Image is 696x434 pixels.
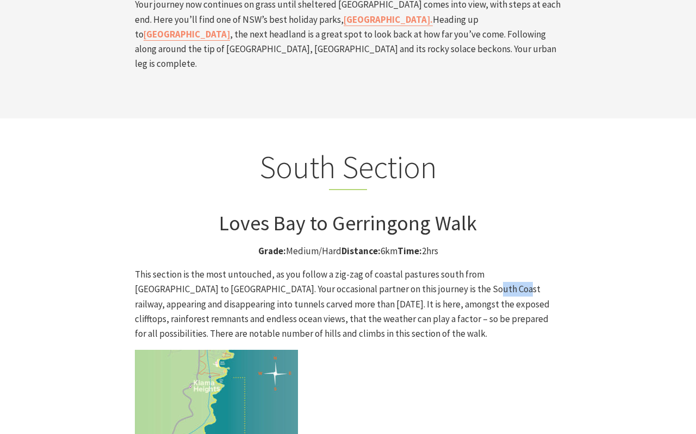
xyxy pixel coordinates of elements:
p: This section is the most untouched, as you follow a zig-zag of coastal pastures south from [GEOGR... [135,267,561,341]
strong: Time: [397,245,422,257]
a: [GEOGRAPHIC_DATA]. [344,14,433,26]
h2: South Section [135,148,561,191]
a: [GEOGRAPHIC_DATA] [144,28,230,41]
h3: Loves Bay to Gerringong Walk [135,211,561,236]
p: Medium/Hard 6km 2hrs [135,244,561,259]
strong: Grade: [258,245,286,257]
strong: Distance: [341,245,381,257]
